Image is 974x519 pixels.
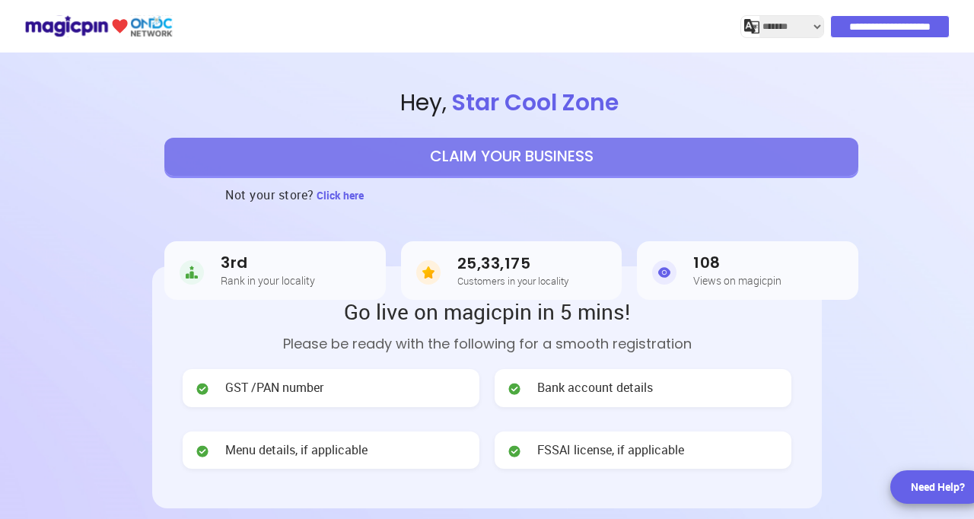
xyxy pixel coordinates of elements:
[507,444,522,459] img: check
[537,441,684,459] span: FSSAI license, if applicable
[537,379,653,396] span: Bank account details
[416,257,441,288] img: Customers
[911,479,965,495] div: Need Help?
[164,138,858,176] button: CLAIM YOUR BUSINESS
[652,257,676,288] img: Views
[225,176,314,214] h3: Not your store?
[744,19,759,34] img: j2MGCQAAAABJRU5ErkJggg==
[221,275,315,286] h5: Rank in your locality
[693,275,781,286] h5: Views on magicpin
[180,257,204,288] img: Rank
[195,444,210,459] img: check
[195,381,210,396] img: check
[49,87,974,119] span: Hey ,
[225,379,323,396] span: GST /PAN number
[183,297,791,326] h2: Go live on magicpin in 5 mins!
[457,255,568,272] h3: 25,33,175
[457,275,568,286] h5: Customers in your locality
[183,333,791,354] p: Please be ready with the following for a smooth registration
[507,381,522,396] img: check
[317,188,364,202] span: Click here
[225,441,368,459] span: Menu details, if applicable
[693,254,781,272] h3: 108
[447,86,623,119] span: Star Cool Zone
[24,13,173,40] img: ondc-logo-new-small.8a59708e.svg
[221,254,315,272] h3: 3rd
